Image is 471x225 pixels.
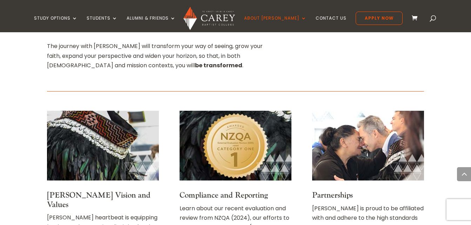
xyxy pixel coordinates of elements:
a: [PERSON_NAME] Vision and Values [47,190,150,209]
a: Partnerships [312,190,353,200]
a: Alumni & Friends [127,16,176,32]
a: Contact Us [316,16,346,32]
a: Apply Now [356,12,403,25]
img: Carey Baptist College [183,7,235,30]
strong: be transformed [195,61,242,69]
a: Compliance and Reporting [180,190,268,200]
img: Photo of the Principals Cloak [47,111,159,180]
a: Students [87,16,117,32]
p: The journey with [PERSON_NAME] will transform your way of seeing, grow your faith, expand your pe... [47,41,265,70]
a: About [PERSON_NAME] [244,16,307,32]
a: Photo of the Principals Cloak [47,175,159,183]
a: Study Options [34,16,78,32]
